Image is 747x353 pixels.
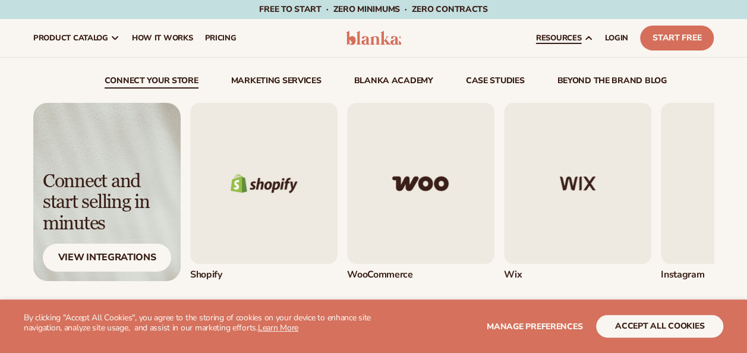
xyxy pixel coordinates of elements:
[190,103,338,281] div: 1 / 5
[190,103,338,281] a: Shopify logo. Shopify
[24,313,374,333] p: By clicking "Accept All Cookies", you agree to the storing of cookies on your device to enhance s...
[536,33,581,43] span: resources
[640,26,714,51] a: Start Free
[504,103,651,281] div: 3 / 5
[354,77,433,89] a: Blanka Academy
[466,77,525,89] a: case studies
[504,103,651,281] a: Wix logo. Wix
[346,31,402,45] img: logo
[43,244,171,272] div: View Integrations
[599,19,634,57] a: LOGIN
[557,77,666,89] a: beyond the brand blog
[258,322,298,333] a: Learn More
[204,33,236,43] span: pricing
[605,33,628,43] span: LOGIN
[596,315,723,338] button: accept all cookies
[487,321,582,332] span: Manage preferences
[43,171,171,234] div: Connect and start selling in minutes
[347,103,494,264] img: Woo commerce logo.
[259,4,487,15] span: Free to start · ZERO minimums · ZERO contracts
[487,315,582,338] button: Manage preferences
[347,103,494,281] a: Woo commerce logo. WooCommerce
[504,103,651,264] img: Wix logo.
[530,19,599,57] a: resources
[198,19,242,57] a: pricing
[504,269,651,281] div: Wix
[33,103,181,281] a: Light background with shadow. Connect and start selling in minutes View Integrations
[105,77,198,89] a: connect your store
[347,269,494,281] div: WooCommerce
[347,103,494,281] div: 2 / 5
[126,19,199,57] a: How It Works
[33,103,181,281] img: Light background with shadow.
[190,269,338,281] div: Shopify
[27,19,126,57] a: product catalog
[231,77,322,89] a: Marketing services
[190,103,338,264] img: Shopify logo.
[33,33,108,43] span: product catalog
[132,33,193,43] span: How It Works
